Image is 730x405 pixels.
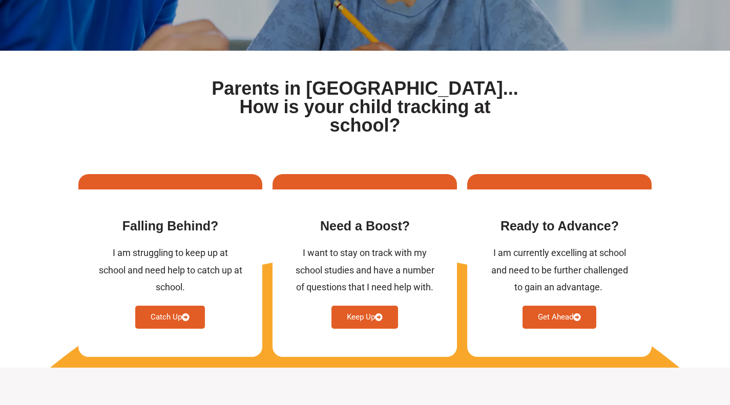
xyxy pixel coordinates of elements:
h1: Parents in [GEOGRAPHIC_DATA]... How is your child tracking at school? [207,79,523,135]
h3: Falling Behind​? [99,218,242,235]
a: Get Ahead [523,306,596,329]
a: Keep Up [331,306,398,329]
a: Catch Up [135,306,205,329]
div: I am currently excelling at school and need to be further challenged to gain an advantage. ​ [488,244,631,295]
h3: Ready to Advance​? [488,218,631,235]
div: I am struggling to keep up at school and need help to catch up at school.​​ [99,244,242,295]
div: I want to stay on track with my school studies and have a number of questions that I need help wi... [293,244,436,295]
h3: Need a Boost? [293,218,436,235]
iframe: Chat Widget [559,289,730,405]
